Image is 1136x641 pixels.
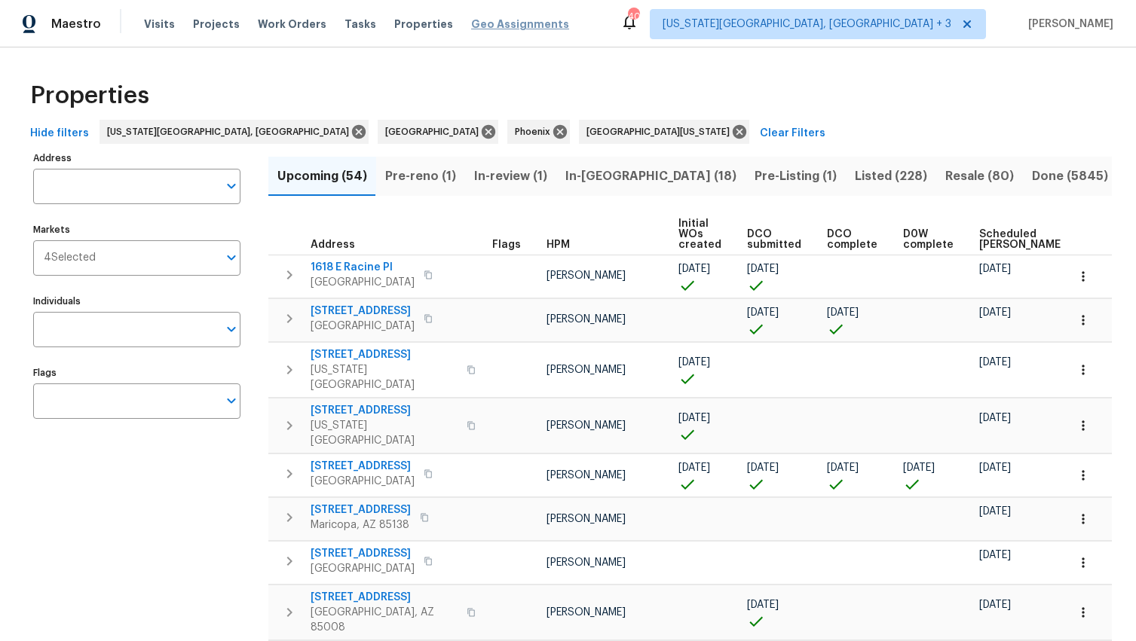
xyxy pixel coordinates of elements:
button: Open [221,390,242,411]
span: [DATE] [827,462,859,473]
span: [GEOGRAPHIC_DATA] [311,319,415,334]
span: [DATE] [979,264,1011,274]
span: [DATE] [747,264,779,274]
span: [DATE] [979,413,1011,423]
span: [PERSON_NAME] [547,420,626,431]
span: Scheduled [PERSON_NAME] [979,229,1064,250]
button: Hide filters [24,120,95,148]
span: In-[GEOGRAPHIC_DATA] (18) [565,166,736,187]
span: Pre-Listing (1) [755,166,837,187]
button: Open [221,176,242,197]
div: [GEOGRAPHIC_DATA][US_STATE] [579,120,749,144]
span: [US_STATE][GEOGRAPHIC_DATA] [311,418,458,448]
div: [US_STATE][GEOGRAPHIC_DATA], [GEOGRAPHIC_DATA] [100,120,369,144]
span: Projects [193,17,240,32]
span: [US_STATE][GEOGRAPHIC_DATA] [311,362,458,392]
span: Upcoming (54) [277,166,367,187]
span: Pre-reno (1) [385,166,456,187]
button: Open [221,319,242,340]
span: [GEOGRAPHIC_DATA] [311,275,415,290]
span: [DATE] [747,462,779,473]
span: DCO submitted [747,229,801,250]
span: In-review (1) [474,166,547,187]
label: Individuals [33,297,240,306]
span: 4 Selected [44,252,96,264]
span: [STREET_ADDRESS] [311,590,458,605]
label: Address [33,154,240,163]
span: [GEOGRAPHIC_DATA][US_STATE] [586,124,736,139]
span: Initial WOs created [678,218,721,250]
span: Clear Filters [760,124,825,143]
span: [DATE] [979,600,1011,610]
span: [US_STATE][GEOGRAPHIC_DATA], [GEOGRAPHIC_DATA] [107,124,355,139]
span: Hide filters [30,124,89,143]
span: DCO complete [827,229,877,250]
span: [DATE] [678,357,710,368]
span: [PERSON_NAME] [547,470,626,481]
span: Properties [30,88,149,103]
span: [STREET_ADDRESS] [311,304,415,319]
span: Flags [492,240,521,250]
span: [PERSON_NAME] [547,270,626,281]
span: [DATE] [979,307,1011,318]
span: Done (5845) [1032,166,1108,187]
span: Address [311,240,355,250]
span: [DATE] [827,307,859,318]
span: [DATE] [979,462,1011,473]
span: Geo Assignments [471,17,569,32]
span: [GEOGRAPHIC_DATA], AZ 85008 [311,605,458,635]
button: Open [221,247,242,268]
span: [STREET_ADDRESS] [311,403,458,418]
span: [STREET_ADDRESS] [311,546,415,561]
span: [PERSON_NAME] [547,314,626,325]
span: 1618 E Racine Pl [311,260,415,275]
span: [PERSON_NAME] [1022,17,1113,32]
span: [STREET_ADDRESS] [311,347,458,362]
span: [STREET_ADDRESS] [311,459,415,474]
span: [DATE] [747,307,779,318]
span: [DATE] [678,462,710,473]
span: Maricopa, AZ 85138 [311,517,411,533]
span: Phoenix [515,124,556,139]
span: [GEOGRAPHIC_DATA] [311,474,415,489]
span: [DATE] [979,506,1011,517]
span: [GEOGRAPHIC_DATA] [385,124,485,139]
label: Markets [33,225,240,234]
span: [DATE] [979,550,1011,560]
label: Flags [33,368,240,377]
span: [DATE] [979,357,1011,368]
button: Clear Filters [754,120,831,148]
span: [DATE] [903,462,935,473]
span: Resale (80) [945,166,1014,187]
div: 40 [628,9,638,24]
span: HPM [547,240,570,250]
span: [PERSON_NAME] [547,365,626,375]
span: Listed (228) [855,166,927,187]
span: Properties [394,17,453,32]
span: Work Orders [258,17,326,32]
span: D0W complete [903,229,954,250]
span: [STREET_ADDRESS] [311,502,411,517]
span: Tasks [344,19,376,29]
span: [DATE] [747,600,779,610]
span: Maestro [51,17,101,32]
div: [GEOGRAPHIC_DATA] [378,120,498,144]
span: [PERSON_NAME] [547,514,626,524]
div: Phoenix [507,120,570,144]
span: [GEOGRAPHIC_DATA] [311,561,415,576]
span: [PERSON_NAME] [547,607,626,618]
span: [DATE] [678,413,710,423]
span: Visits [144,17,175,32]
span: [DATE] [678,264,710,274]
span: [PERSON_NAME] [547,557,626,568]
span: [US_STATE][GEOGRAPHIC_DATA], [GEOGRAPHIC_DATA] + 3 [663,17,951,32]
